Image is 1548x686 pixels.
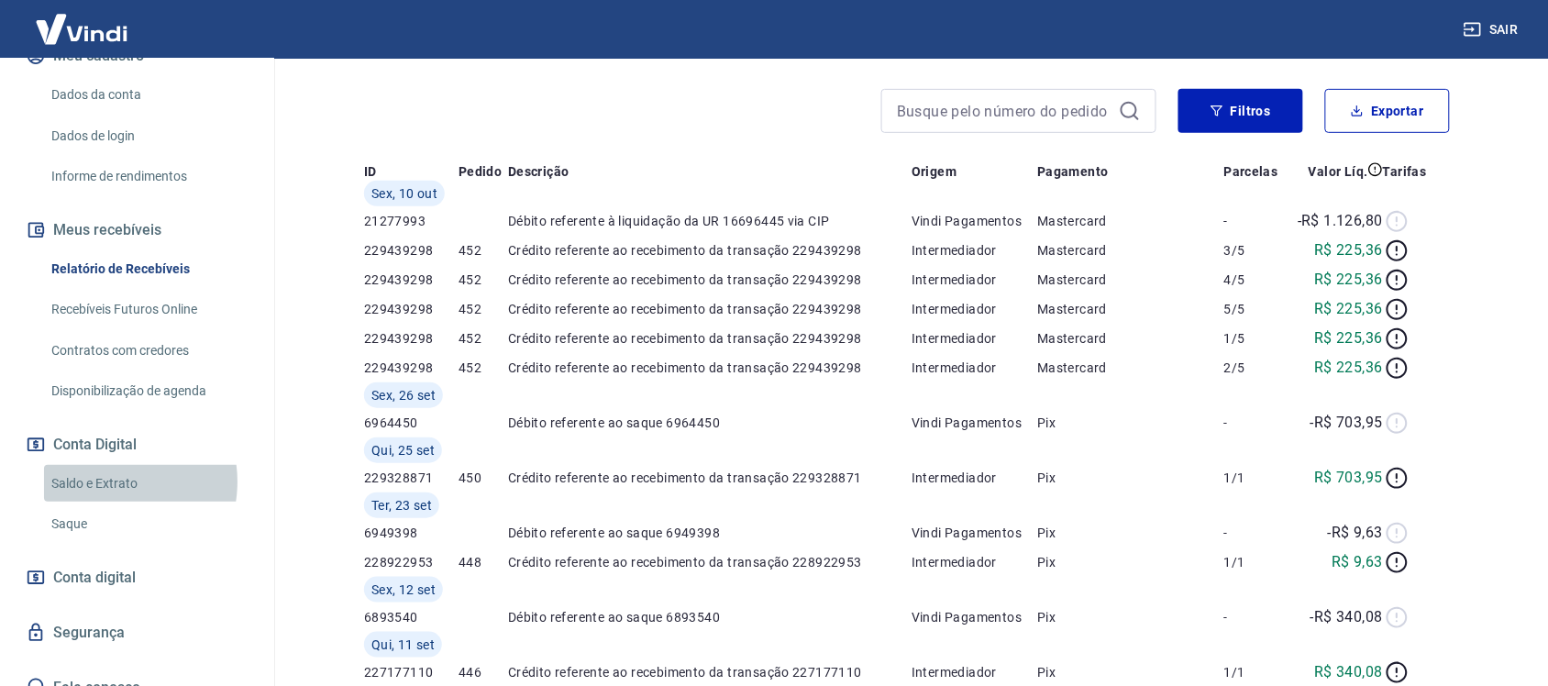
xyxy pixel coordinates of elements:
[912,212,1037,230] p: Vindi Pagamentos
[364,329,459,348] p: 229439298
[1037,524,1223,542] p: Pix
[1310,412,1383,434] p: -R$ 703,95
[1309,162,1368,181] p: Valor Líq.
[44,117,252,155] a: Dados de login
[912,608,1037,626] p: Vindi Pagamentos
[371,184,437,203] span: Sex, 10 out
[1224,162,1278,181] p: Parcelas
[459,162,502,181] p: Pedido
[364,271,459,289] p: 229439298
[44,465,252,503] a: Saldo e Extrato
[1037,414,1223,432] p: Pix
[1037,162,1109,181] p: Pagamento
[1037,241,1223,260] p: Mastercard
[1325,89,1450,133] button: Exportar
[508,271,912,289] p: Crédito referente ao recebimento da transação 229439298
[364,469,459,487] p: 229328871
[1037,271,1223,289] p: Mastercard
[1328,522,1383,544] p: -R$ 9,63
[912,329,1037,348] p: Intermediador
[1037,608,1223,626] p: Pix
[1224,469,1286,487] p: 1/1
[44,505,252,543] a: Saque
[459,271,508,289] p: 452
[1314,357,1383,379] p: R$ 225,36
[364,300,459,318] p: 229439298
[371,386,436,404] span: Sex, 26 set
[459,359,508,377] p: 452
[364,608,459,626] p: 6893540
[53,565,136,591] span: Conta digital
[44,291,252,328] a: Recebíveis Futuros Online
[1314,239,1383,261] p: R$ 225,36
[364,241,459,260] p: 229439298
[1224,329,1286,348] p: 1/5
[459,241,508,260] p: 452
[44,372,252,410] a: Disponibilização de agenda
[912,359,1037,377] p: Intermediador
[508,329,912,348] p: Crédito referente ao recebimento da transação 229439298
[364,212,459,230] p: 21277993
[508,524,912,542] p: Débito referente ao saque 6949398
[1314,661,1383,683] p: R$ 340,08
[22,425,252,465] button: Conta Digital
[1037,469,1223,487] p: Pix
[44,76,252,114] a: Dados da conta
[1224,608,1286,626] p: -
[1460,13,1526,47] button: Sair
[1314,269,1383,291] p: R$ 225,36
[1037,212,1223,230] p: Mastercard
[1332,551,1383,573] p: R$ 9,63
[22,1,141,57] img: Vindi
[22,613,252,653] a: Segurança
[1037,329,1223,348] p: Mastercard
[508,241,912,260] p: Crédito referente ao recebimento da transação 229439298
[364,162,377,181] p: ID
[459,300,508,318] p: 452
[508,608,912,626] p: Débito referente ao saque 6893540
[1037,359,1223,377] p: Mastercard
[897,97,1111,125] input: Busque pelo número do pedido
[1224,553,1286,571] p: 1/1
[912,271,1037,289] p: Intermediador
[508,212,912,230] p: Débito referente à liquidação da UR 16696445 via CIP
[459,663,508,681] p: 446
[912,469,1037,487] p: Intermediador
[1224,414,1286,432] p: -
[1314,298,1383,320] p: R$ 225,36
[1224,300,1286,318] p: 5/5
[44,158,252,195] a: Informe de rendimentos
[364,663,459,681] p: 227177110
[912,162,956,181] p: Origem
[459,329,508,348] p: 452
[508,469,912,487] p: Crédito referente ao recebimento da transação 229328871
[459,553,508,571] p: 448
[1037,300,1223,318] p: Mastercard
[1037,663,1223,681] p: Pix
[1314,467,1383,489] p: R$ 703,95
[1224,524,1286,542] p: -
[508,162,569,181] p: Descrição
[364,553,459,571] p: 228922953
[508,414,912,432] p: Débito referente ao saque 6964450
[22,558,252,598] a: Conta digital
[22,210,252,250] button: Meus recebíveis
[1178,89,1303,133] button: Filtros
[364,359,459,377] p: 229439298
[508,553,912,571] p: Crédito referente ao recebimento da transação 228922953
[44,250,252,288] a: Relatório de Recebíveis
[364,524,459,542] p: 6949398
[371,636,435,654] span: Qui, 11 set
[371,581,436,599] span: Sex, 12 set
[371,496,432,514] span: Ter, 23 set
[508,300,912,318] p: Crédito referente ao recebimento da transação 229439298
[1224,663,1286,681] p: 1/1
[1383,162,1427,181] p: Tarifas
[912,663,1037,681] p: Intermediador
[1310,606,1383,628] p: -R$ 340,08
[912,524,1037,542] p: Vindi Pagamentos
[1037,553,1223,571] p: Pix
[1314,327,1383,349] p: R$ 225,36
[1224,241,1286,260] p: 3/5
[912,300,1037,318] p: Intermediador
